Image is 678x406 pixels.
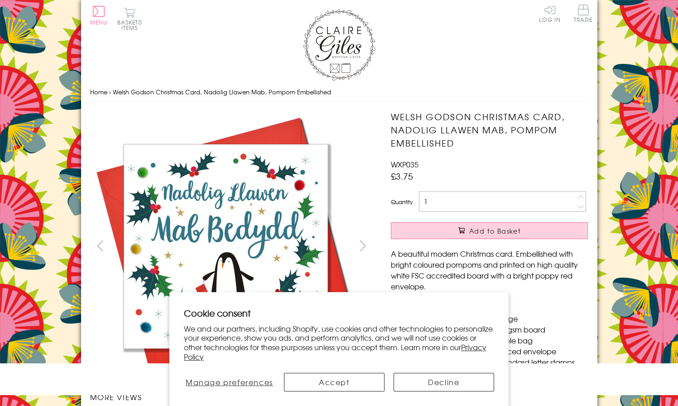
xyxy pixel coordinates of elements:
[90,18,108,26] span: Menu
[121,18,142,32] span: 0 items
[539,5,561,22] a: Log In
[574,5,593,24] a: Trade
[90,391,373,402] h3: More views
[391,170,413,182] span: £3.75
[391,110,588,149] h1: Welsh Godson Christmas Card, Nadolig Llawen Mab, Pompom Embellished
[90,83,588,102] nav: breadcrumbs
[574,5,593,22] span: Trade
[90,6,108,25] button: Menu
[373,110,644,382] img: Welsh Godson Christmas Card, Nadolig Llawen Mab, Pompom Embellished
[184,324,494,362] p: We and our partners, including Shopify, use cookies and other technologies to personalize your ex...
[90,235,111,256] button: prev
[109,88,111,96] span: ›
[391,222,588,239] button: Add to Basket
[303,9,375,81] img: Claire Giles Greetings Cards
[90,88,107,96] a: Home
[394,373,494,391] button: Decline
[117,7,142,30] button: Basket0 items
[184,342,486,362] a: Privacy Policy
[352,235,373,256] button: next
[391,248,588,292] p: A beautiful modern Christmas card. Embellished with bright coloured pompoms and printed on high q...
[184,373,274,391] button: Manage preferences
[113,88,331,96] span: Welsh Godson Christmas Card, Nadolig Llawen Mab, Pompom Embellished
[186,377,273,387] span: Manage preferences
[391,159,418,170] span: WXP035
[90,110,361,382] img: Welsh Godson Christmas Card, Nadolig Llawen Mab, Pompom Embellished
[184,307,494,319] h2: Cookie consent
[284,373,385,391] button: Accept
[469,226,521,235] span: Add to Basket
[391,198,413,206] label: Quantity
